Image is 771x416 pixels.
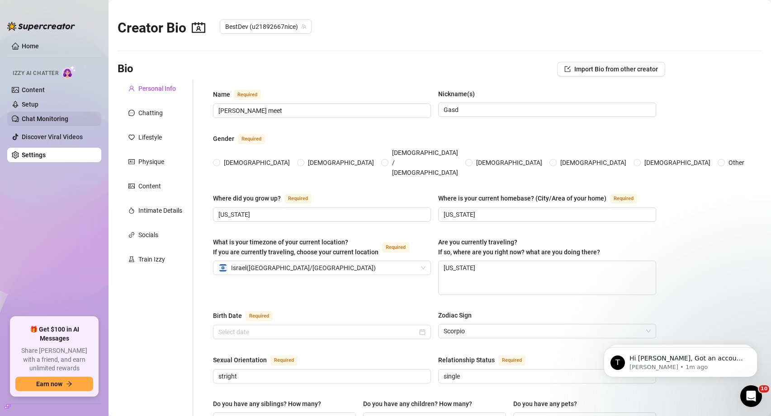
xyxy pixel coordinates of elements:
[218,263,227,272] img: il
[438,310,472,320] div: Zodiac Sign
[36,380,62,388] span: Earn now
[225,20,306,33] span: BestDev (u21892667nice)
[213,89,230,99] div: Name
[231,261,376,275] span: Israel ( [GEOGRAPHIC_DATA]/[GEOGRAPHIC_DATA] )
[118,62,133,76] h3: Bio
[218,371,424,381] input: Sexual Orientation
[444,105,649,115] input: Nickname(s)
[246,311,273,321] span: Required
[564,66,571,72] span: import
[304,158,378,168] span: [DEMOGRAPHIC_DATA]
[128,232,135,238] span: link
[66,381,72,387] span: arrow-right
[213,355,267,365] div: Sexual Orientation
[438,238,600,256] span: Are you currently traveling? If so, where are you right now? what are you doing there?
[213,311,242,321] div: Birth Date
[138,230,158,240] div: Socials
[284,194,312,204] span: Required
[213,193,281,203] div: Where did you grow up?
[213,399,321,409] div: Do you have any siblings? How many?
[270,355,298,365] span: Required
[62,65,76,79] img: AI Chatter
[444,324,651,338] span: Scorpio
[382,243,409,252] span: Required
[473,158,546,168] span: [DEMOGRAPHIC_DATA]
[192,21,205,34] span: contacts
[15,377,93,391] button: Earn nowarrow-right
[22,101,38,108] a: Setup
[213,310,283,321] label: Birth Date
[138,132,162,142] div: Lifestyle
[238,134,265,144] span: Required
[557,62,665,76] button: Import Bio from other creator
[128,159,135,165] span: idcard
[590,328,771,392] iframe: Intercom notifications message
[740,385,762,407] iframe: Intercom live chat
[725,158,748,168] span: Other
[213,89,271,100] label: Name
[444,371,649,381] input: Relationship Status
[388,148,462,178] span: [DEMOGRAPHIC_DATA] / [DEMOGRAPHIC_DATA]
[213,133,275,144] label: Gender
[439,261,656,294] textarea: [US_STATE]
[213,399,327,409] label: Do you have any siblings? How many?
[438,89,475,99] div: Nickname(s)
[234,90,261,100] span: Required
[128,85,135,92] span: user
[213,193,322,204] label: Where did you grow up?
[5,403,11,410] span: build
[438,355,495,365] div: Relationship Status
[128,207,135,214] span: fire
[22,133,83,140] a: Discover Viral Videos
[22,115,68,122] a: Chat Monitoring
[218,210,424,220] input: Where did you grow up?
[759,385,769,393] span: 10
[513,399,577,409] div: Do you have any pets?
[610,194,637,204] span: Required
[13,69,58,78] span: Izzy AI Chatter
[574,65,658,73] span: Import Bio from other creator
[138,181,161,191] div: Content
[220,158,293,168] span: [DEMOGRAPHIC_DATA]
[213,134,234,144] div: Gender
[438,355,535,365] label: Relationship Status
[22,42,39,50] a: Home
[438,310,478,320] label: Zodiac Sign
[363,399,472,409] div: Do you have any children? How many?
[128,110,135,116] span: message
[213,355,307,365] label: Sexual Orientation
[438,89,481,99] label: Nickname(s)
[301,24,307,29] span: team
[128,134,135,140] span: heart
[218,327,417,337] input: Birth Date
[138,108,163,118] div: Chatting
[557,158,630,168] span: [DEMOGRAPHIC_DATA]
[22,86,45,93] a: Content
[22,151,46,159] a: Settings
[7,22,75,31] img: logo-BBDzfeDw.svg
[363,399,478,409] label: Do you have any children? How many?
[438,193,606,203] div: Where is your current homebase? (City/Area of your home)
[138,157,164,167] div: Physique
[138,206,182,215] div: Intimate Details
[138,84,176,93] div: Personal Info
[15,325,93,343] span: 🎁 Get $100 in AI Messages
[15,346,93,373] span: Share [PERSON_NAME] with a friend, and earn unlimited rewards
[218,106,424,116] input: Name
[438,193,647,204] label: Where is your current homebase? (City/Area of your home)
[118,19,205,37] h2: Creator Bio
[444,210,649,220] input: Where is your current homebase? (City/Area of your home)
[213,238,378,256] span: What is your timezone of your current location? If you are currently traveling, choose your curre...
[498,355,525,365] span: Required
[641,158,714,168] span: [DEMOGRAPHIC_DATA]
[128,256,135,262] span: experiment
[128,183,135,189] span: picture
[513,399,583,409] label: Do you have any pets?
[138,254,165,264] div: Train Izzy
